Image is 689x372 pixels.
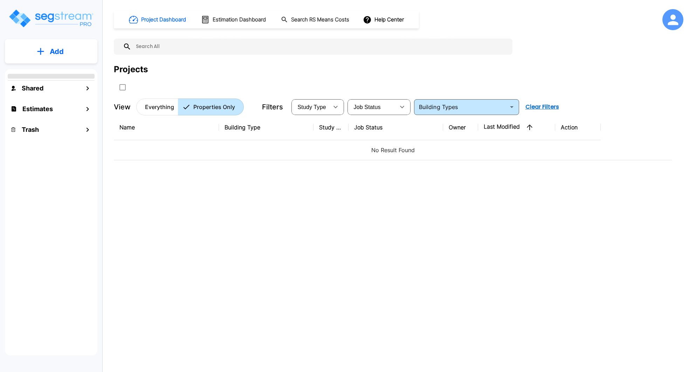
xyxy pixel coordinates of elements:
div: Projects [114,63,148,76]
button: Properties Only [178,99,244,115]
h1: Estimates [22,104,53,114]
p: Add [50,46,64,57]
p: Filters [262,102,283,112]
span: Study Type [298,104,326,110]
input: Search All [131,39,509,55]
th: Action [555,115,601,140]
div: Platform [136,99,244,115]
th: Building Type [219,115,314,140]
h1: Project Dashboard [141,16,186,24]
button: Search RS Means Costs [278,13,353,27]
div: Select [293,97,329,117]
p: Properties Only [193,103,235,111]
button: Open [507,102,517,112]
span: Job Status [354,104,381,110]
th: Last Modified [478,115,555,140]
p: No Result Found [119,146,666,154]
button: Help Center [361,13,407,26]
button: SelectAll [116,80,130,94]
img: Logo [8,8,94,28]
th: Owner [443,115,478,140]
input: Building Types [416,102,505,112]
p: Everything [145,103,174,111]
h1: Trash [22,125,39,134]
h1: Shared [22,83,43,93]
button: Project Dashboard [126,12,190,27]
h1: Search RS Means Costs [291,16,349,24]
button: Estimation Dashboard [198,12,270,27]
th: Name [114,115,219,140]
h1: Estimation Dashboard [213,16,266,24]
th: Job Status [349,115,443,140]
button: Add [5,41,97,62]
div: Select [349,97,395,117]
th: Study Type [314,115,349,140]
button: Clear Filters [523,100,562,114]
button: Everything [136,99,178,115]
p: View [114,102,131,112]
